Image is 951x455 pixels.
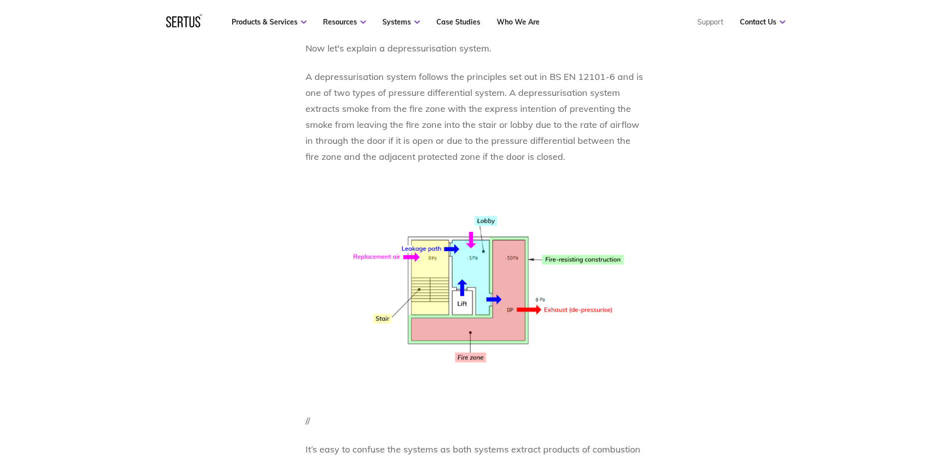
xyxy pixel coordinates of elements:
a: Case Studies [436,17,480,26]
a: Support [697,17,723,26]
p: A depressurisation system follows the principles set out in BS EN 12101-6 and is one of two types... [306,69,646,165]
a: Contact Us [740,17,785,26]
p: // [306,413,646,429]
p: Now let's explain a depressurisation system. [306,40,646,56]
a: Products & Services [232,17,307,26]
a: Systems [382,17,420,26]
a: Who We Are [497,17,540,26]
a: Resources [323,17,366,26]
